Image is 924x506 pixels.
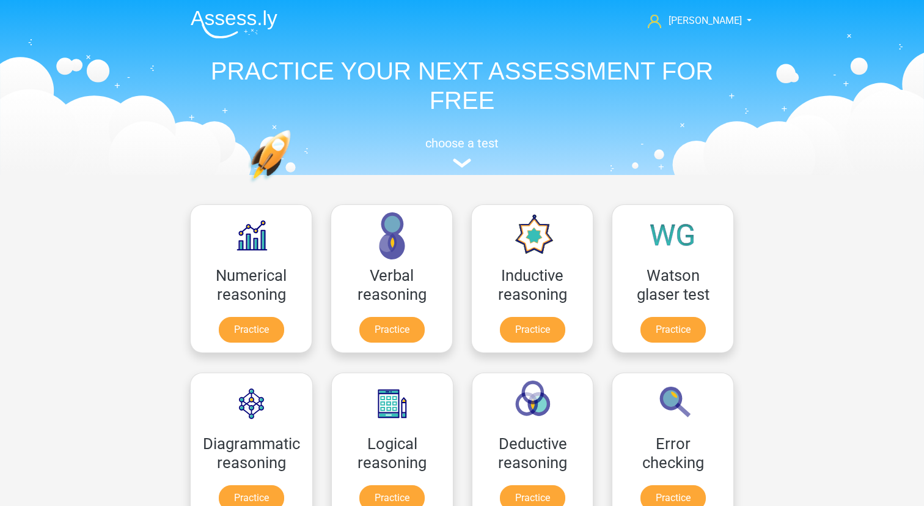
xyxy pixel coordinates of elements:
a: Practice [219,317,284,343]
a: Practice [500,317,565,343]
a: Practice [640,317,706,343]
img: Assessly [191,10,277,39]
a: [PERSON_NAME] [643,13,743,28]
a: choose a test [181,136,743,168]
h1: PRACTICE YOUR NEXT ASSESSMENT FOR FREE [181,56,743,115]
img: practice [248,130,338,240]
img: assessment [453,158,471,168]
h5: choose a test [181,136,743,151]
a: Practice [359,317,425,343]
span: [PERSON_NAME] [669,15,742,26]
